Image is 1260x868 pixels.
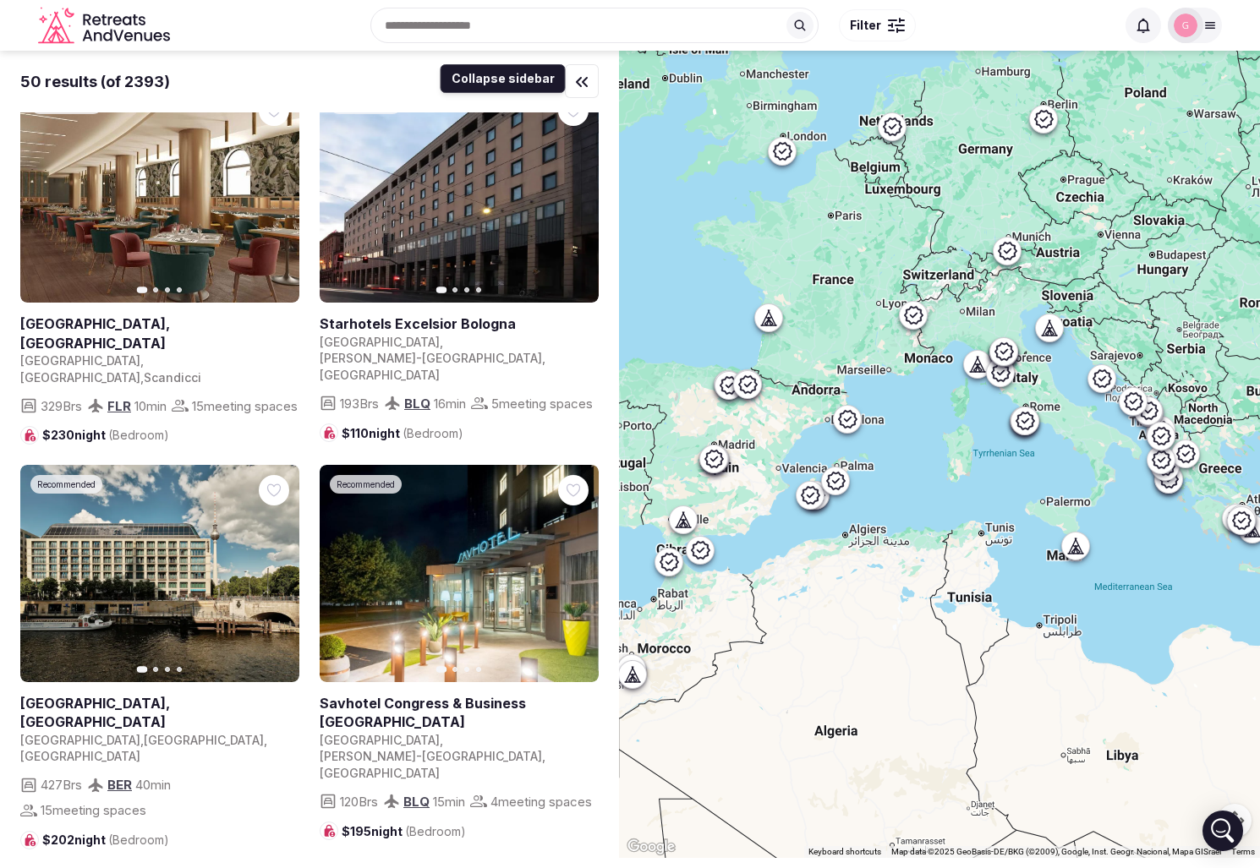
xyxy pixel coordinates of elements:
[140,370,144,385] span: ,
[20,353,140,368] span: [GEOGRAPHIC_DATA]
[177,667,182,672] button: Go to slide 4
[403,426,463,440] span: (Bedroom)
[320,314,599,333] h2: Starhotels Excelsior Bologna
[41,776,82,794] span: 427 Brs
[107,398,131,414] a: FLR
[41,397,82,415] span: 329 Brs
[330,475,402,494] div: Recommended
[42,427,169,444] span: $230 night
[320,694,599,732] h2: Savhotel Congress & Business [GEOGRAPHIC_DATA]
[165,287,170,292] button: Go to slide 3
[20,71,170,92] div: 50 results (of 2393)
[42,832,169,849] span: $202 night
[808,846,881,858] button: Keyboard shortcuts
[134,397,167,415] span: 10 min
[20,749,140,763] span: [GEOGRAPHIC_DATA]
[440,335,443,349] span: ,
[135,776,171,794] span: 40 min
[320,85,599,303] a: View Starhotels Excelsior Bologna
[38,7,173,45] a: Visit the homepage
[464,287,469,292] button: Go to slide 3
[320,368,440,382] span: [GEOGRAPHIC_DATA]
[1174,14,1197,37] img: Glen Hayes
[320,335,440,349] span: [GEOGRAPHIC_DATA]
[108,833,169,847] span: (Bedroom)
[433,793,465,811] span: 15 min
[20,85,299,303] a: View Radisson Blu Hotel, Florence
[440,733,443,747] span: ,
[140,353,144,368] span: ,
[542,749,545,763] span: ,
[476,667,481,672] button: Go to slide 4
[1218,804,1252,838] button: Map camera controls
[320,314,599,333] a: View venue
[340,395,379,412] span: 193 Brs
[20,314,299,352] a: View venue
[192,397,298,415] span: 15 meeting spaces
[403,794,430,810] a: BLQ
[320,733,440,747] span: [GEOGRAPHIC_DATA]
[436,666,447,673] button: Go to slide 1
[1231,847,1255,856] a: Terms (opens in new tab)
[891,847,1221,856] span: Map data ©2025 GeoBasis-DE/BKG (©2009), Google, Inst. Geogr. Nacional, Mapa GISrael
[30,475,102,494] div: Recommended
[452,287,457,292] button: Go to slide 2
[20,465,299,682] a: View Radisson Collection Hotel, Berlin
[342,425,463,442] span: $110 night
[405,824,466,838] span: (Bedroom)
[839,9,916,41] button: Filter
[434,395,466,412] span: 16 min
[542,351,545,365] span: ,
[623,836,679,858] a: Open this area in Google Maps (opens a new window)
[342,823,466,840] span: $195 night
[177,287,182,292] button: Go to slide 4
[140,733,144,747] span: ,
[436,287,447,293] button: Go to slide 1
[404,396,430,412] a: BLQ
[320,766,440,780] span: [GEOGRAPHIC_DATA]
[20,694,299,732] a: View venue
[1202,811,1243,851] div: Open Intercom Messenger
[320,351,542,365] span: [PERSON_NAME]-[GEOGRAPHIC_DATA]
[165,667,170,672] button: Go to slide 3
[153,667,158,672] button: Go to slide 2
[452,667,457,672] button: Go to slide 2
[137,666,148,673] button: Go to slide 1
[320,749,542,763] span: [PERSON_NAME]-[GEOGRAPHIC_DATA]
[491,395,593,412] span: 5 meeting spaces
[144,370,201,385] span: Scandicci
[38,7,173,45] svg: Retreats and Venues company logo
[41,801,146,819] span: 15 meeting spaces
[320,465,599,682] a: View Savhotel Congress & Business Bologna
[264,733,267,747] span: ,
[320,694,599,732] a: View venue
[20,370,140,385] span: [GEOGRAPHIC_DATA]
[337,478,395,490] span: Recommended
[20,314,299,352] h2: [GEOGRAPHIC_DATA], [GEOGRAPHIC_DATA]
[153,287,158,292] button: Go to slide 2
[144,733,264,747] span: [GEOGRAPHIC_DATA]
[20,733,140,747] span: [GEOGRAPHIC_DATA]
[452,70,555,87] p: Collapse sidebar
[108,428,169,442] span: (Bedroom)
[37,478,96,490] span: Recommended
[107,777,132,793] a: BER
[137,287,148,293] button: Go to slide 1
[20,694,299,732] h2: [GEOGRAPHIC_DATA], [GEOGRAPHIC_DATA]
[340,793,378,811] span: 120 Brs
[490,793,592,811] span: 4 meeting spaces
[623,836,679,858] img: Google
[464,667,469,672] button: Go to slide 3
[850,17,881,34] span: Filter
[476,287,481,292] button: Go to slide 4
